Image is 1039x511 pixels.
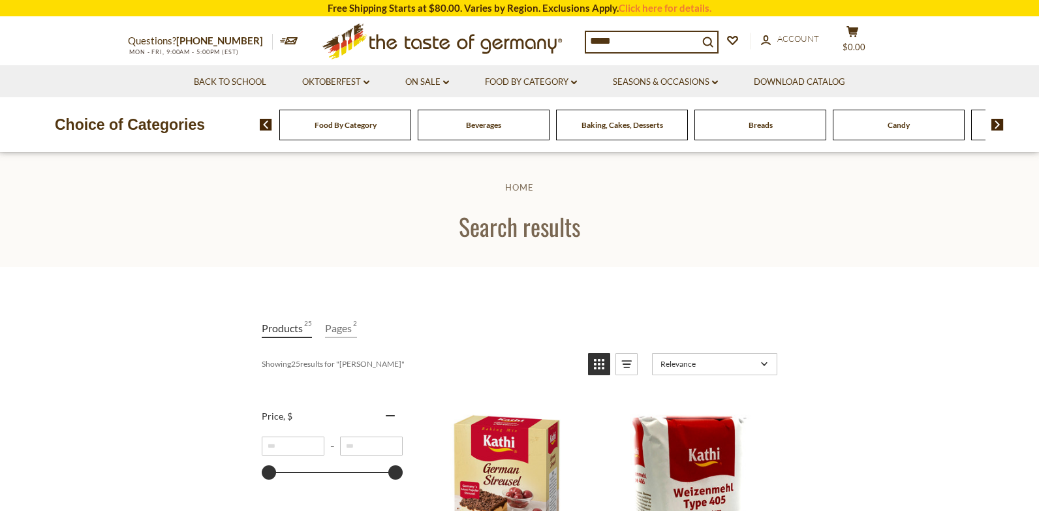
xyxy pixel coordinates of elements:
span: – [324,441,340,451]
a: View grid mode [588,353,610,375]
span: Account [777,33,819,44]
a: On Sale [405,75,449,89]
img: previous arrow [260,119,272,131]
a: Beverages [466,120,501,130]
a: Account [761,32,819,46]
input: Maximum value [340,437,403,456]
a: [PHONE_NUMBER] [176,35,263,46]
span: Price [262,410,292,422]
a: Food By Category [485,75,577,89]
a: Back to School [194,75,266,89]
h1: Search results [40,211,999,241]
a: Seasons & Occasions [613,75,718,89]
input: Minimum value [262,437,324,456]
button: $0.00 [833,25,872,58]
a: Food By Category [315,120,377,130]
a: View Products Tab [262,319,312,338]
span: $0.00 [843,42,865,52]
b: 25 [291,359,300,369]
a: View Pages Tab [325,319,357,338]
span: 2 [353,319,357,337]
p: Questions? [128,33,273,50]
a: Baking, Cakes, Desserts [582,120,663,130]
a: Oktoberfest [302,75,369,89]
span: MON - FRI, 9:00AM - 5:00PM (EST) [128,48,239,55]
span: Relevance [660,359,756,369]
a: Breads [749,120,773,130]
img: next arrow [991,119,1004,131]
span: 25 [304,319,312,337]
a: Sort options [652,353,777,375]
span: , $ [283,410,292,422]
a: Candy [888,120,910,130]
a: Home [505,182,534,193]
div: Showing results for " " [262,353,578,375]
a: View list mode [615,353,638,375]
a: Download Catalog [754,75,845,89]
a: Click here for details. [619,2,711,14]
